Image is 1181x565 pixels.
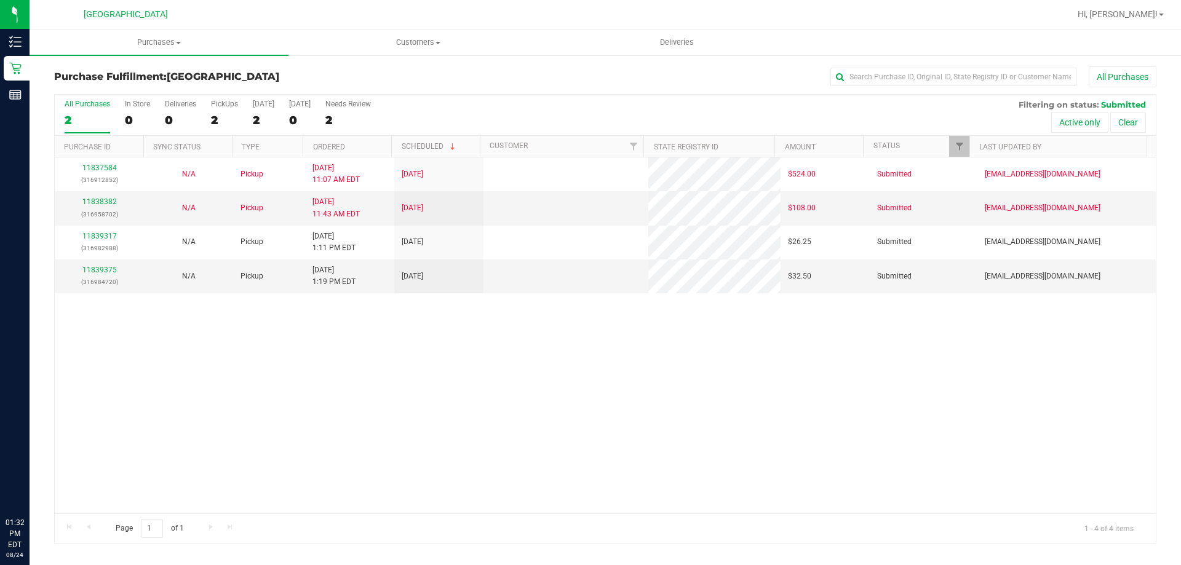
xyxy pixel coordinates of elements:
[165,113,196,127] div: 0
[785,143,816,151] a: Amount
[64,143,111,151] a: Purchase ID
[830,68,1076,86] input: Search Purchase ID, Original ID, State Registry ID or Customer Name...
[182,202,196,214] button: N/A
[84,9,168,20] span: [GEOGRAPHIC_DATA]
[182,236,196,248] button: N/A
[325,113,371,127] div: 2
[1019,100,1099,109] span: Filtering on status:
[125,100,150,108] div: In Store
[62,242,137,254] p: (316982988)
[167,71,279,82] span: [GEOGRAPHIC_DATA]
[1101,100,1146,109] span: Submitted
[182,203,196,212] span: Not Applicable
[490,141,528,150] a: Customer
[877,271,912,282] span: Submitted
[877,202,912,214] span: Submitted
[788,271,811,282] span: $32.50
[547,30,806,55] a: Deliveries
[241,271,263,282] span: Pickup
[211,113,238,127] div: 2
[877,168,912,180] span: Submitted
[9,89,22,101] inline-svg: Reports
[82,266,117,274] a: 11839375
[182,168,196,180] button: N/A
[241,202,263,214] span: Pickup
[289,100,311,108] div: [DATE]
[82,232,117,240] a: 11839317
[141,519,163,538] input: 1
[9,62,22,74] inline-svg: Retail
[289,113,311,127] div: 0
[30,30,288,55] a: Purchases
[788,236,811,248] span: $26.25
[949,136,969,157] a: Filter
[985,236,1100,248] span: [EMAIL_ADDRESS][DOMAIN_NAME]
[12,467,49,504] iframe: Resource center
[30,37,288,48] span: Purchases
[402,202,423,214] span: [DATE]
[6,550,24,559] p: 08/24
[985,168,1100,180] span: [EMAIL_ADDRESS][DOMAIN_NAME]
[153,143,201,151] a: Sync Status
[402,236,423,248] span: [DATE]
[325,100,371,108] div: Needs Review
[313,143,345,151] a: Ordered
[788,168,816,180] span: $524.00
[312,264,356,288] span: [DATE] 1:19 PM EDT
[9,36,22,48] inline-svg: Inventory
[1075,519,1143,537] span: 1 - 4 of 4 items
[1110,112,1146,133] button: Clear
[242,143,260,151] a: Type
[241,236,263,248] span: Pickup
[788,202,816,214] span: $108.00
[253,113,274,127] div: 2
[241,168,263,180] span: Pickup
[979,143,1041,151] a: Last Updated By
[65,113,110,127] div: 2
[182,170,196,178] span: Not Applicable
[82,164,117,172] a: 11837584
[82,197,117,206] a: 11838382
[402,168,423,180] span: [DATE]
[62,174,137,186] p: (316912852)
[312,231,356,254] span: [DATE] 1:11 PM EDT
[182,237,196,246] span: Not Applicable
[253,100,274,108] div: [DATE]
[211,100,238,108] div: PickUps
[288,30,547,55] a: Customers
[62,276,137,288] p: (316984720)
[873,141,900,150] a: Status
[65,100,110,108] div: All Purchases
[6,517,24,550] p: 01:32 PM EDT
[182,271,196,282] button: N/A
[289,37,547,48] span: Customers
[402,271,423,282] span: [DATE]
[125,113,150,127] div: 0
[182,272,196,280] span: Not Applicable
[1089,66,1156,87] button: All Purchases
[985,271,1100,282] span: [EMAIL_ADDRESS][DOMAIN_NAME]
[312,196,360,219] span: [DATE] 11:43 AM EDT
[1078,9,1158,19] span: Hi, [PERSON_NAME]!
[985,202,1100,214] span: [EMAIL_ADDRESS][DOMAIN_NAME]
[877,236,912,248] span: Submitted
[654,143,718,151] a: State Registry ID
[402,142,458,151] a: Scheduled
[105,519,194,538] span: Page of 1
[54,71,421,82] h3: Purchase Fulfillment:
[165,100,196,108] div: Deliveries
[62,208,137,220] p: (316958702)
[312,162,360,186] span: [DATE] 11:07 AM EDT
[1051,112,1108,133] button: Active only
[623,136,643,157] a: Filter
[643,37,710,48] span: Deliveries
